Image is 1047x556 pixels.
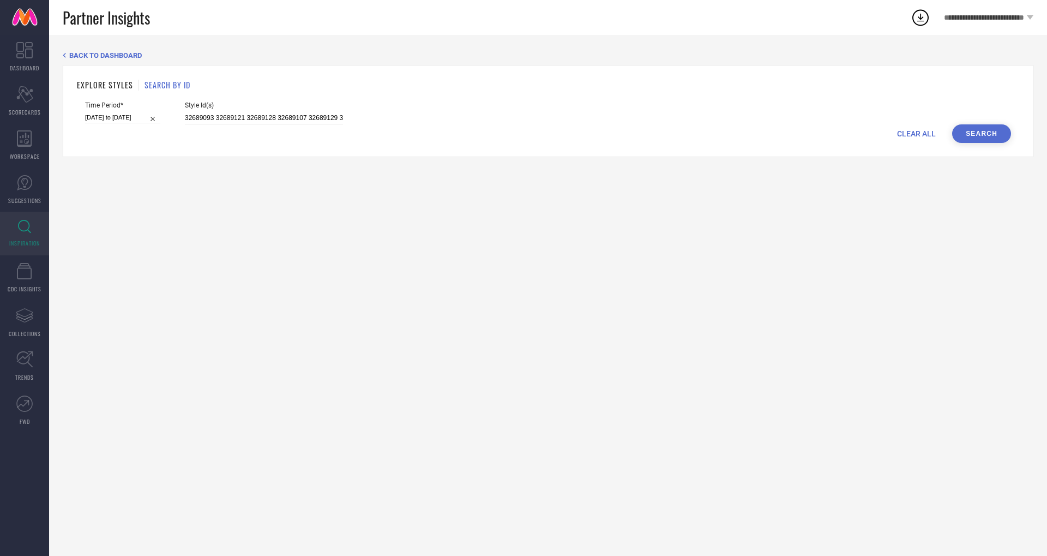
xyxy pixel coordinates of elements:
[85,112,160,123] input: Select time period
[63,7,150,29] span: Partner Insights
[69,51,142,59] span: BACK TO DASHBOARD
[145,79,190,91] h1: SEARCH BY ID
[897,129,936,138] span: CLEAR ALL
[8,285,41,293] span: CDC INSIGHTS
[20,417,30,426] span: FWD
[15,373,34,381] span: TRENDS
[185,112,343,124] input: Enter comma separated style ids e.g. 12345, 67890
[911,8,930,27] div: Open download list
[9,108,41,116] span: SCORECARDS
[185,101,343,109] span: Style Id(s)
[77,79,133,91] h1: EXPLORE STYLES
[10,64,39,72] span: DASHBOARD
[9,239,40,247] span: INSPIRATION
[952,124,1011,143] button: Search
[63,51,1033,59] div: Back TO Dashboard
[9,330,41,338] span: COLLECTIONS
[8,196,41,205] span: SUGGESTIONS
[10,152,40,160] span: WORKSPACE
[85,101,160,109] span: Time Period*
